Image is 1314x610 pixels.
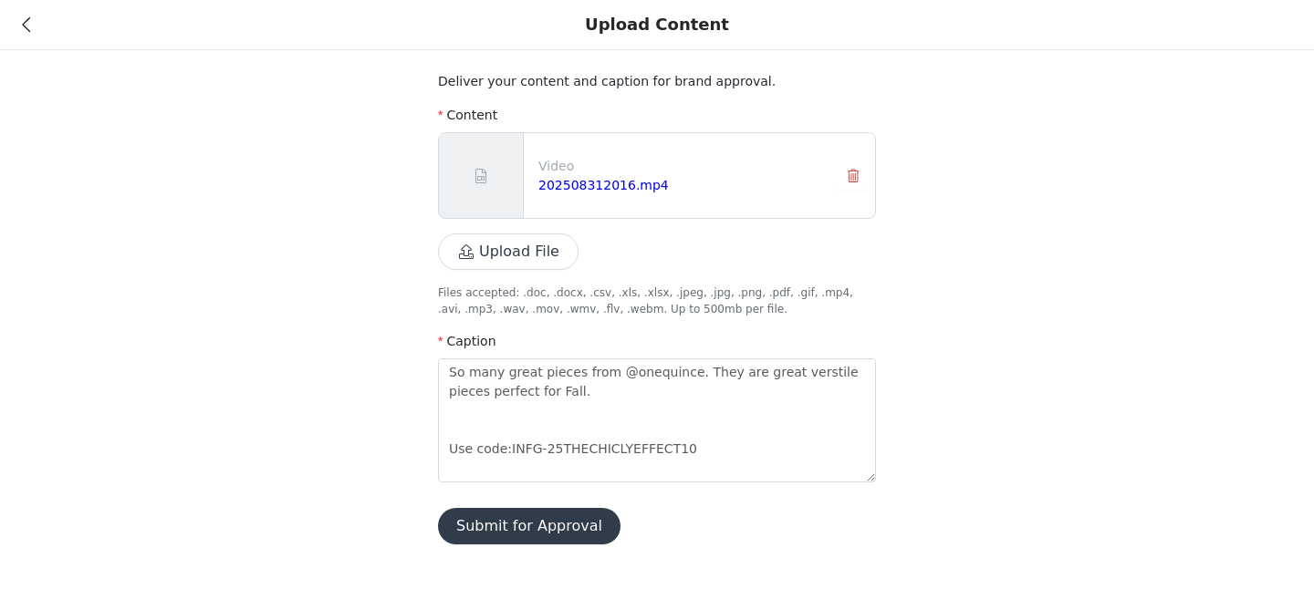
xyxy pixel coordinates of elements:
[438,108,497,122] label: Content
[538,178,669,192] a: 202508312016.mp4
[438,508,620,544] button: Submit for Approval
[438,334,496,348] label: Caption
[438,245,579,260] span: Upload File
[585,15,729,35] div: Upload Content
[538,157,824,176] p: Video
[438,233,579,270] button: Upload File
[438,284,876,317] p: Files accepted: .doc, .docx, .csv, .xls, .xlsx, .jpeg, .jpg, .png, .pdf, .gif, .mp4, .avi, .mp3, ...
[438,72,876,91] p: Deliver your content and caption for brand approval.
